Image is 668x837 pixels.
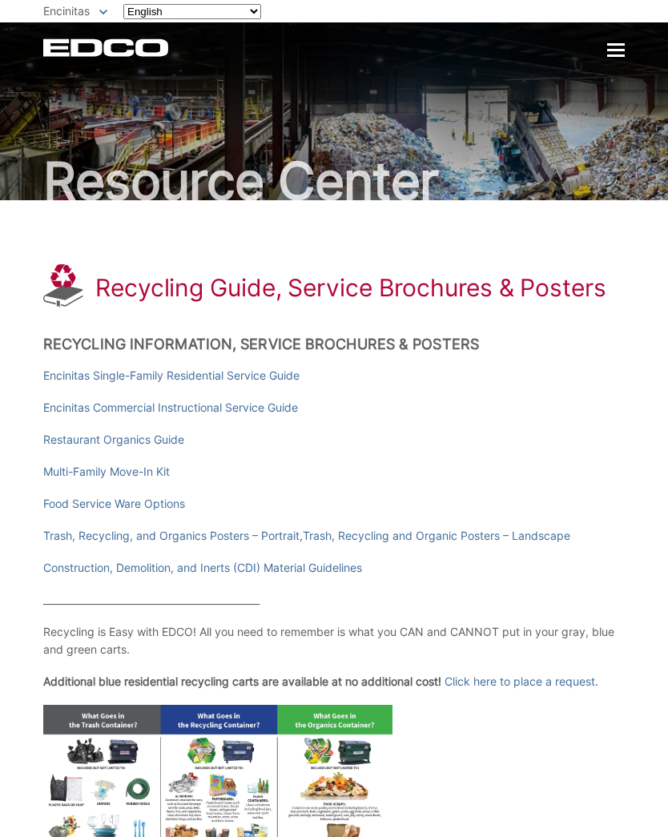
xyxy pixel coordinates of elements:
[43,623,625,658] p: Recycling is Easy with EDCO! All you need to remember is what you CAN and CANNOT put in your gray...
[43,336,625,353] h2: Recycling Information, Service Brochures & Posters
[95,273,606,302] h1: Recycling Guide, Service Brochures & Posters
[43,591,625,609] p: _____________________________________________
[43,527,625,545] p: ,
[43,399,298,416] a: Encinitas Commercial Instructional Service Guide
[123,4,261,19] select: Select a language
[303,527,570,545] a: Trash, Recycling and Organic Posters – Landscape
[43,527,300,545] a: Trash, Recycling, and Organics Posters – Portrait
[43,155,625,207] h2: Resource Center
[43,38,171,57] a: EDCD logo. Return to the homepage.
[43,674,441,688] strong: Additional blue residential recycling carts are available at no additional cost!
[43,463,170,481] a: Multi-Family Move-In Kit
[43,431,184,449] a: Restaurant Organics Guide
[43,495,185,513] a: Food Service Ware Options
[445,673,598,690] a: Click here to place a request.
[43,4,90,18] span: Encinitas
[43,559,362,577] a: Construction, Demolition, and Inerts (CDI) Material Guidelines
[43,367,300,384] a: Encinitas Single-Family Residential Service Guide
